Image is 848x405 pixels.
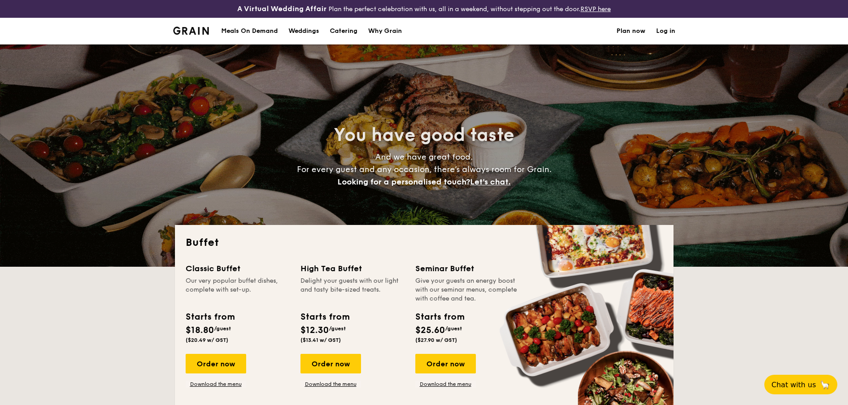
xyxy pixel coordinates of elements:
[168,4,681,14] div: Plan the perfect celebration with us, all in a weekend, without stepping out the door.
[329,325,346,332] span: /guest
[415,310,464,324] div: Starts from
[415,325,445,336] span: $25.60
[300,381,361,388] a: Download the menu
[415,354,476,373] div: Order now
[186,381,246,388] a: Download the menu
[300,310,349,324] div: Starts from
[237,4,327,14] h4: A Virtual Wedding Affair
[330,18,357,44] h1: Catering
[186,236,663,250] h2: Buffet
[186,354,246,373] div: Order now
[415,277,519,303] div: Give your guests an energy boost with our seminar menus, complete with coffee and tea.
[445,325,462,332] span: /guest
[297,152,552,187] span: And we have great food. For every guest and any occasion, there’s always room for Grain.
[186,277,290,303] div: Our very popular buffet dishes, complete with set-up.
[300,277,405,303] div: Delight your guests with our light and tasty bite-sized treats.
[325,18,363,44] a: Catering
[415,262,519,275] div: Seminar Buffet
[283,18,325,44] a: Weddings
[186,262,290,275] div: Classic Buffet
[820,380,830,390] span: 🦙
[300,325,329,336] span: $12.30
[186,310,234,324] div: Starts from
[470,177,511,187] span: Let's chat.
[368,18,402,44] div: Why Grain
[415,381,476,388] a: Download the menu
[764,375,837,394] button: Chat with us🦙
[656,18,675,44] a: Log in
[288,18,319,44] div: Weddings
[334,124,514,146] span: You have good taste
[216,18,283,44] a: Meals On Demand
[214,325,231,332] span: /guest
[617,18,645,44] a: Plan now
[186,337,228,343] span: ($20.49 w/ GST)
[415,337,457,343] span: ($27.90 w/ GST)
[771,381,816,389] span: Chat with us
[173,27,209,35] img: Grain
[337,177,470,187] span: Looking for a personalised touch?
[300,337,341,343] span: ($13.41 w/ GST)
[300,354,361,373] div: Order now
[363,18,407,44] a: Why Grain
[300,262,405,275] div: High Tea Buffet
[580,5,611,13] a: RSVP here
[221,18,278,44] div: Meals On Demand
[173,27,209,35] a: Logotype
[186,325,214,336] span: $18.80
